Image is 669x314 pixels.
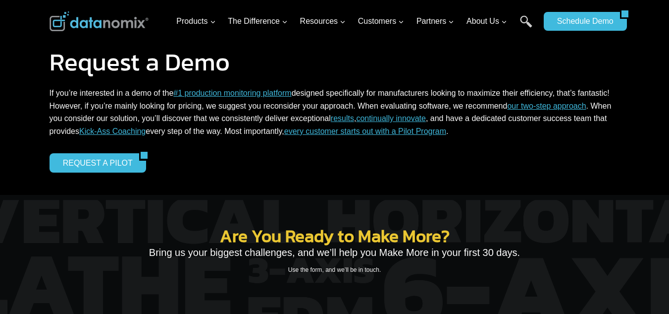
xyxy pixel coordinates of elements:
span: Customers [358,15,404,28]
a: every customer starts out with a Pilot Program [284,127,446,135]
a: #1 production monitoring platform [173,89,291,97]
a: REQUEST A PILOT [50,153,139,172]
span: About Us [466,15,507,28]
span: The Difference [228,15,288,28]
span: Resources [300,15,346,28]
p: If you’re interested in a demo of the designed specifically for manufacturers looking to maximize... [50,87,620,137]
a: Schedule Demo [544,12,620,31]
span: Products [176,15,215,28]
a: our two-step approach [507,102,586,110]
h1: Request a Demo [50,50,620,74]
a: Kick-Ass Coaching [79,127,146,135]
span: Partners [416,15,454,28]
a: results [331,114,354,123]
img: Datanomix [50,11,149,31]
a: continually innovate [356,114,426,123]
nav: Primary Navigation [172,5,539,38]
a: Search [520,15,532,38]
